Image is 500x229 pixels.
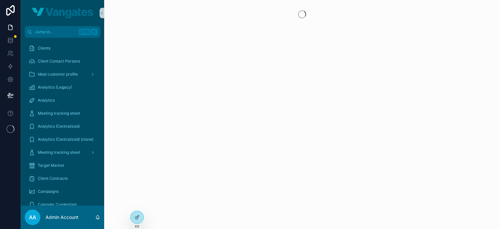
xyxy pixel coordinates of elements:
span: Calendar Credentials [38,202,77,207]
a: Meeting tracking sheet [25,107,100,119]
span: Ctrl [79,29,90,35]
span: Analytics [38,98,55,103]
a: Analytics (Centralized) [25,121,100,132]
span: Jump to... [35,29,76,35]
a: Meeting tracking sheet [25,147,100,158]
a: Calendar Credentials [25,199,100,210]
span: Target Market [38,163,64,168]
span: Meeting tracking sheet [38,111,80,116]
a: Analytics [25,94,100,106]
span: K [92,29,97,35]
span: Clients [38,46,50,51]
a: Ideal customer profile [25,68,100,80]
a: Campaigns [25,186,100,197]
span: Client Contact Persons [38,59,80,64]
button: Jump to...CtrlK [25,26,100,38]
span: Analytics (Centralized) [38,124,80,129]
img: App logo [32,8,93,18]
div: scrollable content [21,38,104,206]
a: Clients [25,42,100,54]
a: Analytics (Centralized) (clone) [25,134,100,145]
a: Analytics (Legacy) [25,81,100,93]
a: Client Contracts [25,173,100,184]
span: AA [29,213,36,221]
span: Analytics (Centralized) (clone) [38,137,93,142]
a: Client Contact Persons [25,55,100,67]
p: Admin Account [46,214,78,221]
span: Ideal customer profile [38,72,78,77]
span: Client Contracts [38,176,68,181]
span: Campaigns [38,189,59,194]
a: Target Market [25,160,100,171]
span: Analytics (Legacy) [38,85,72,90]
span: Meeting tracking sheet [38,150,80,155]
